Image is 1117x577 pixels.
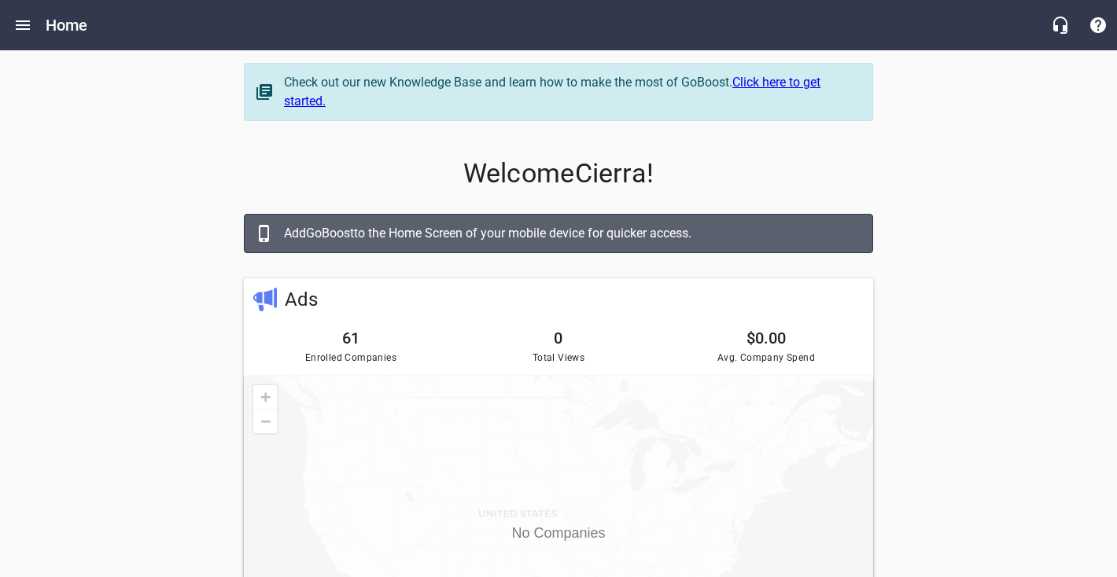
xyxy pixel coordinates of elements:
[253,351,448,366] span: Enrolled Companies
[284,224,857,243] div: Add GoBoost to the Home Screen of your mobile device for quicker access.
[253,325,448,351] h6: 61
[669,351,864,366] span: Avg. Company Spend
[46,13,88,38] h6: Home
[244,158,873,189] p: Welcome Cierra !
[244,214,873,253] a: AddGoBoostto the Home Screen of your mobile device for quicker access.
[461,351,656,366] span: Total Views
[4,6,42,44] button: Open drawer
[285,288,318,311] a: Ads
[1079,6,1117,44] button: Support Portal
[1041,6,1079,44] button: Live Chat
[461,325,656,351] h6: 0
[669,325,864,351] h6: $0.00
[284,73,857,111] div: Check out our new Knowledge Base and learn how to make the most of GoBoost.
